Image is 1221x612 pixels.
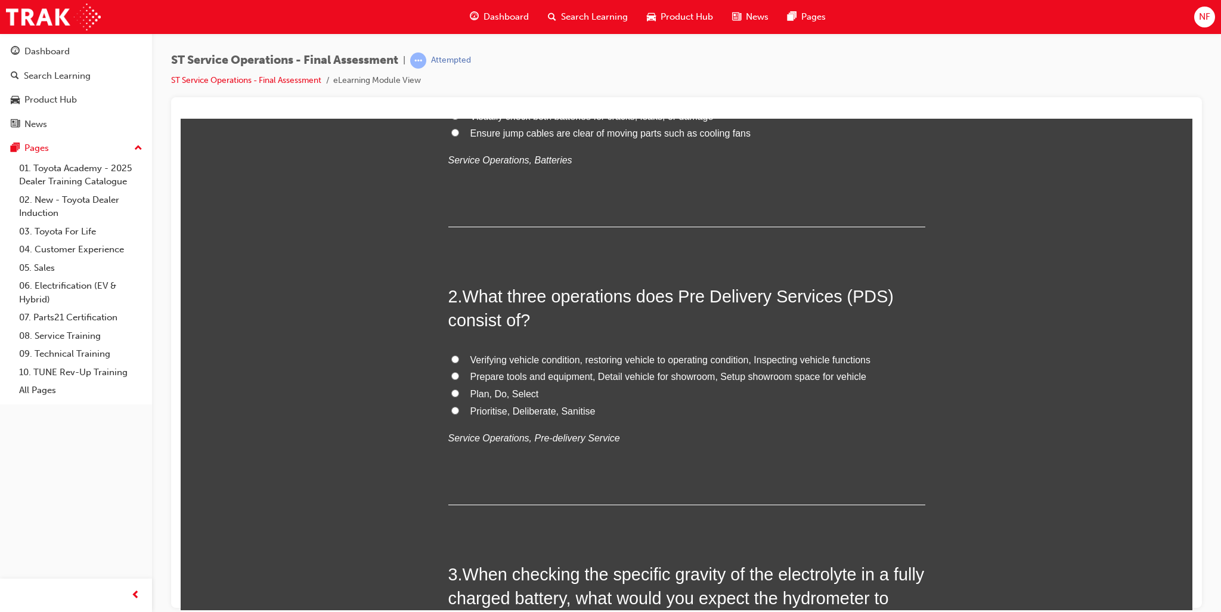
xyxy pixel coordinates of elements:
span: Dashboard [484,10,529,24]
em: Service Operations, Pre-delivery Service [268,314,439,324]
span: Ensure jump cables are clear of moving parts such as cooling fans [290,10,570,20]
span: news-icon [11,119,20,130]
a: 10. TUNE Rev-Up Training [14,363,147,382]
div: Search Learning [24,69,91,83]
button: Pages [5,137,147,159]
a: guage-iconDashboard [460,5,538,29]
a: News [5,113,147,135]
a: 06. Electrification (EV & Hybrid) [14,277,147,308]
a: 01. Toyota Academy - 2025 Dealer Training Catalogue [14,159,147,191]
div: Product Hub [24,93,77,107]
span: guage-icon [11,47,20,57]
input: Prioritise, Deliberate, Sanitise [271,288,278,296]
span: Plan, Do, Select [290,270,358,280]
a: car-iconProduct Hub [637,5,723,29]
span: up-icon [134,141,142,156]
input: Ensure jump cables are clear of moving parts such as cooling fans [271,10,278,18]
div: Attempted [431,55,471,66]
a: 07. Parts21 Certification [14,308,147,327]
a: 05. Sales [14,259,147,277]
h2: 2 . [268,166,745,214]
div: Pages [24,141,49,155]
a: news-iconNews [723,5,778,29]
a: 04. Customer Experience [14,240,147,259]
input: Plan, Do, Select [271,271,278,279]
h2: 3 . [268,444,745,516]
a: 08. Service Training [14,327,147,345]
span: Prepare tools and equipment, Detail vehicle for showroom, Setup showroom space for vehicle [290,253,686,263]
span: pages-icon [11,143,20,154]
span: Pages [801,10,826,24]
span: search-icon [548,10,556,24]
div: Dashboard [24,45,70,58]
span: Search Learning [561,10,628,24]
span: prev-icon [131,588,140,603]
button: DashboardSearch LearningProduct HubNews [5,38,147,137]
a: ST Service Operations - Final Assessment [171,75,321,85]
a: Dashboard [5,41,147,63]
span: ST Service Operations - Final Assessment [171,54,398,67]
a: Product Hub [5,89,147,111]
a: 03. Toyota For Life [14,222,147,241]
span: What three operations does Pre Delivery Services (PDS) consist of? [268,168,713,211]
input: Verifying vehicle condition, restoring vehicle to operating condition, Inspecting vehicle functions [271,237,278,245]
span: Prioritise, Deliberate, Sanitise [290,288,415,298]
span: | [403,54,405,67]
em: Service Operations, Batteries [268,36,392,47]
img: Trak [6,4,101,30]
span: car-icon [11,95,20,106]
span: NF [1199,10,1210,24]
a: Search Learning [5,65,147,87]
input: Prepare tools and equipment, Detail vehicle for showroom, Setup showroom space for vehicle [271,254,278,261]
li: eLearning Module View [333,74,421,88]
a: 09. Technical Training [14,345,147,363]
a: pages-iconPages [778,5,835,29]
span: Verifying vehicle condition, restoring vehicle to operating condition, Inspecting vehicle functions [290,236,690,246]
span: learningRecordVerb_ATTEMPT-icon [410,52,426,69]
span: car-icon [647,10,656,24]
span: When checking the specific gravity of the electrolyte in a fully charged battery, what would you ... [268,446,744,514]
span: pages-icon [788,10,797,24]
span: news-icon [732,10,741,24]
span: search-icon [11,71,19,82]
a: 02. New - Toyota Dealer Induction [14,191,147,222]
a: All Pages [14,381,147,400]
span: guage-icon [470,10,479,24]
span: Product Hub [661,10,713,24]
span: News [746,10,768,24]
button: NF [1194,7,1215,27]
a: search-iconSearch Learning [538,5,637,29]
div: News [24,118,47,131]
